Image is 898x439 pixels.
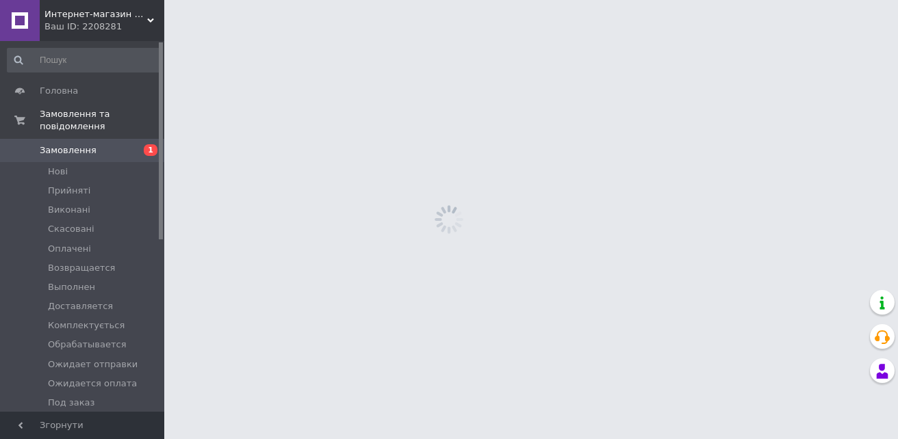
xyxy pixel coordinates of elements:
span: Интернет-магазин "Myspares" [44,8,147,21]
span: Обрабатывается [48,338,126,351]
span: Ожидается оплата [48,377,137,390]
span: Доставляется [48,300,113,312]
span: Комплектується [48,319,125,332]
span: Выполнен [48,281,95,293]
span: Возвращается [48,262,115,274]
input: Пошук [7,48,162,72]
div: Ваш ID: 2208281 [44,21,164,33]
span: Ожидает отправки [48,358,138,371]
span: Оплачені [48,243,91,255]
span: Замовлення [40,144,97,157]
span: Нові [48,165,68,178]
span: 1 [144,144,157,156]
span: Головна [40,85,78,97]
span: Скасовані [48,223,94,235]
span: Прийняті [48,185,90,197]
span: Виконані [48,204,90,216]
span: Под заказ [48,397,94,409]
span: Замовлення та повідомлення [40,108,164,133]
